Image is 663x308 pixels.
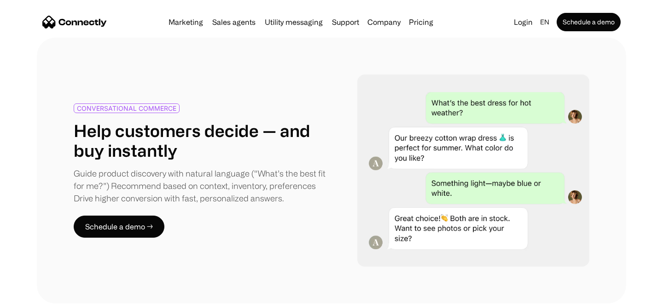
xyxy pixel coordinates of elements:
[405,18,437,26] a: Pricing
[367,16,401,29] div: Company
[261,18,326,26] a: Utility messaging
[365,16,403,29] div: Company
[510,16,536,29] a: Login
[536,16,555,29] div: en
[18,292,55,305] ul: Language list
[77,105,176,112] div: CONVERSATIONAL COMMERCE
[74,216,164,238] a: Schedule a demo →
[74,120,331,160] h1: Help customers decide — and buy instantly
[209,18,259,26] a: Sales agents
[540,16,549,29] div: en
[557,13,621,31] a: Schedule a demo
[42,15,107,29] a: home
[9,291,55,305] aside: Language selected: English
[328,18,363,26] a: Support
[165,18,207,26] a: Marketing
[74,167,331,205] div: Guide product discovery with natural language (“What’s the best fit for me?”) Recommend based on ...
